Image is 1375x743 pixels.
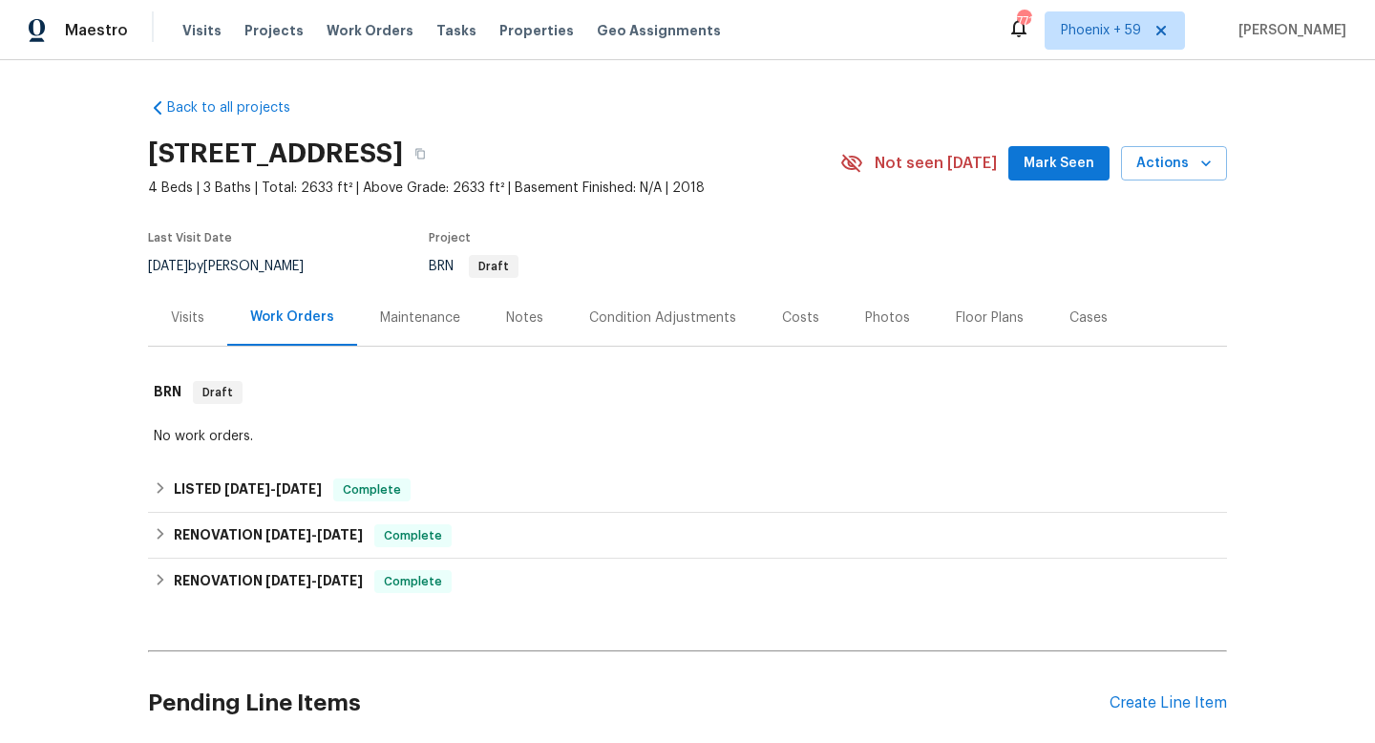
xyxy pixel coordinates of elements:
[376,526,450,545] span: Complete
[317,528,363,541] span: [DATE]
[148,144,403,163] h2: [STREET_ADDRESS]
[148,467,1227,513] div: LISTED [DATE]-[DATE]Complete
[244,21,304,40] span: Projects
[174,478,322,501] h6: LISTED
[154,427,1221,446] div: No work orders.
[875,154,997,173] span: Not seen [DATE]
[471,261,517,272] span: Draft
[148,362,1227,423] div: BRN Draft
[380,308,460,328] div: Maintenance
[327,21,413,40] span: Work Orders
[174,524,363,547] h6: RENOVATION
[148,255,327,278] div: by [PERSON_NAME]
[429,232,471,244] span: Project
[195,383,241,402] span: Draft
[148,179,840,198] span: 4 Beds | 3 Baths | Total: 2633 ft² | Above Grade: 2633 ft² | Basement Finished: N/A | 2018
[276,482,322,496] span: [DATE]
[403,137,437,171] button: Copy Address
[265,574,311,587] span: [DATE]
[148,513,1227,559] div: RENOVATION [DATE]-[DATE]Complete
[224,482,322,496] span: -
[436,24,476,37] span: Tasks
[174,570,363,593] h6: RENOVATION
[154,381,181,404] h6: BRN
[1061,21,1141,40] span: Phoenix + 59
[265,528,311,541] span: [DATE]
[1017,11,1030,31] div: 771
[956,308,1024,328] div: Floor Plans
[335,480,409,499] span: Complete
[589,308,736,328] div: Condition Adjustments
[782,308,819,328] div: Costs
[499,21,574,40] span: Properties
[1136,152,1212,176] span: Actions
[1069,308,1108,328] div: Cases
[250,308,334,327] div: Work Orders
[65,21,128,40] span: Maestro
[597,21,721,40] span: Geo Assignments
[148,232,232,244] span: Last Visit Date
[224,482,270,496] span: [DATE]
[429,260,518,273] span: BRN
[148,559,1227,605] div: RENOVATION [DATE]-[DATE]Complete
[1231,21,1346,40] span: [PERSON_NAME]
[148,260,188,273] span: [DATE]
[182,21,222,40] span: Visits
[317,574,363,587] span: [DATE]
[265,528,363,541] span: -
[865,308,910,328] div: Photos
[376,572,450,591] span: Complete
[1110,694,1227,712] div: Create Line Item
[1024,152,1094,176] span: Mark Seen
[148,98,331,117] a: Back to all projects
[1121,146,1227,181] button: Actions
[506,308,543,328] div: Notes
[265,574,363,587] span: -
[1008,146,1110,181] button: Mark Seen
[171,308,204,328] div: Visits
